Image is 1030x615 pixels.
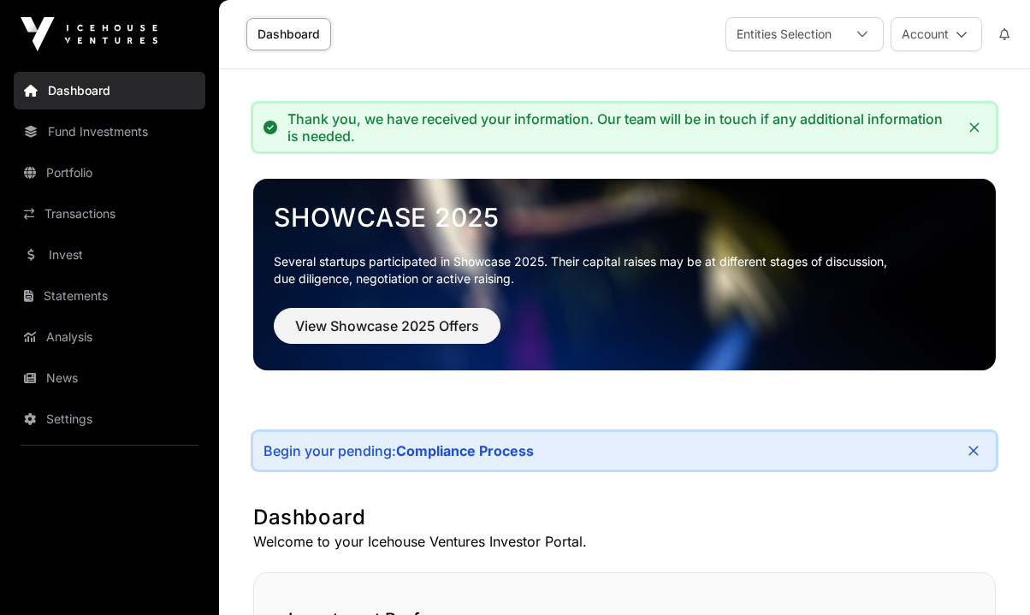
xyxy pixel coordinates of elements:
a: Statements [14,277,205,315]
a: Invest [14,236,205,274]
div: Entities Selection [726,18,842,50]
button: Close [963,115,986,139]
a: Dashboard [14,72,205,109]
a: Showcase 2025 [274,202,975,233]
a: News [14,359,205,397]
p: Welcome to your Icehouse Ventures Investor Portal. [253,531,996,552]
button: Account [891,17,982,51]
button: View Showcase 2025 Offers [274,308,500,344]
a: Compliance Process [396,442,534,459]
a: Dashboard [246,18,331,50]
iframe: Chat Widget [944,533,1030,615]
h1: Dashboard [253,504,996,531]
a: Transactions [14,195,205,233]
a: Settings [14,400,205,438]
img: Showcase 2025 [253,179,996,370]
button: Close [962,439,986,463]
a: Portfolio [14,154,205,192]
a: Analysis [14,318,205,356]
a: Fund Investments [14,113,205,151]
div: Thank you, we have received your information. Our team will be in touch if any additional informa... [287,110,956,145]
span: View Showcase 2025 Offers [295,316,479,336]
img: Icehouse Ventures Logo [21,17,157,51]
p: Several startups participated in Showcase 2025. Their capital raises may be at different stages o... [274,253,975,287]
div: Begin your pending: [263,442,534,459]
a: View Showcase 2025 Offers [274,325,500,342]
